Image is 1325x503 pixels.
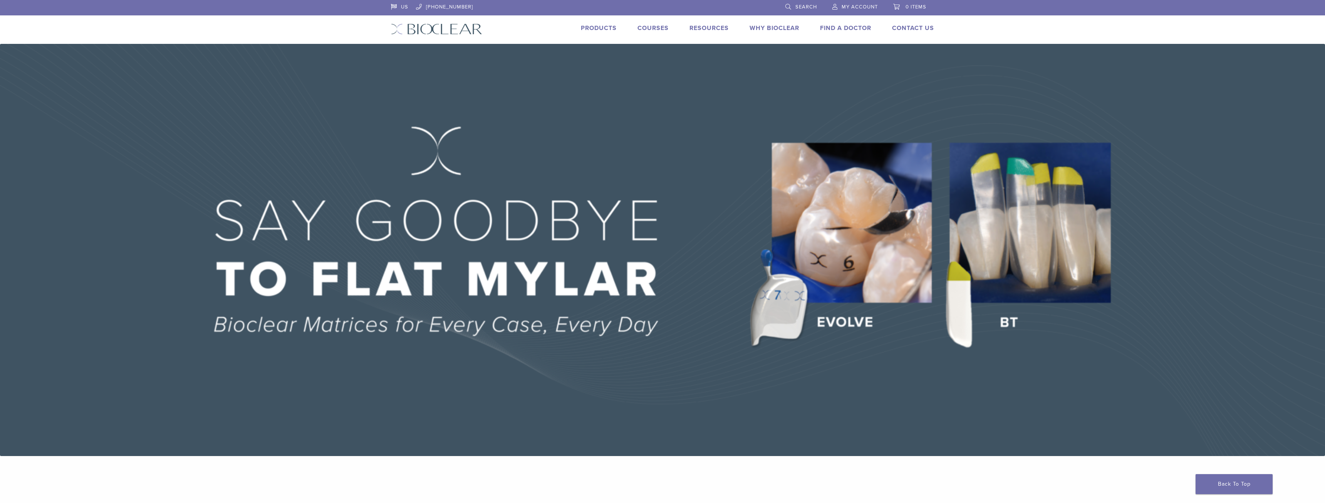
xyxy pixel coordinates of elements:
a: Courses [637,24,669,32]
a: Why Bioclear [750,24,799,32]
span: Search [795,4,817,10]
a: Resources [689,24,729,32]
a: Contact Us [892,24,934,32]
span: 0 items [906,4,926,10]
a: Find A Doctor [820,24,871,32]
span: My Account [842,4,878,10]
a: Back To Top [1196,474,1273,494]
img: Bioclear [391,23,482,35]
a: Products [581,24,617,32]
